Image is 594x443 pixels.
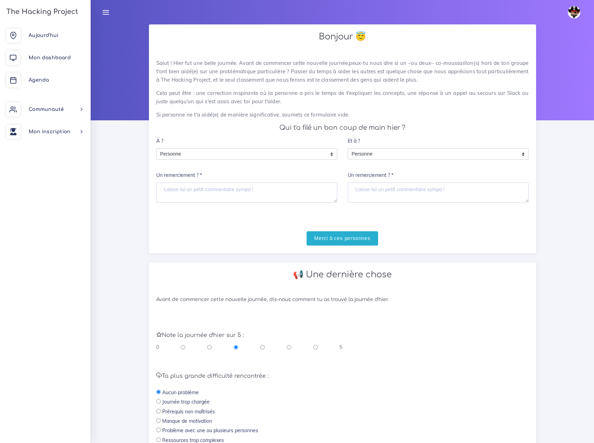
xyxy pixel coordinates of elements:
[156,59,529,84] p: Salut ! Hier fut une belle journée. Avant de commencer cette nouvelle journée,peux-tu nous dire s...
[156,89,529,106] p: Cela peut être : une correction inspirante où la personne a pris le temps de t'expliquer les conc...
[307,231,378,246] input: Merci à ces personnes
[29,129,70,134] span: Mon inscription
[29,33,58,38] span: Aujourd'hui
[348,149,518,160] span: Personne
[162,418,212,425] label: Manque de motivation
[4,8,78,16] h3: The Hacking Project
[156,111,529,119] p: Si personne ne t'a aidé(e) de manière significative, soumets ce formulaire vide.
[156,270,529,280] h2: 📢 Une dernière chose
[29,55,71,60] span: Mon dashboard
[162,408,215,415] label: Prérequis non maîtrisés
[348,168,393,183] label: Un remerciement ? *
[156,168,202,183] label: Un remerciement ? *
[156,124,529,132] h4: Qui t'a filé un bon coup de main hier ?
[156,32,529,42] h2: Bonjour 😇
[156,344,343,351] div: 0 5
[157,149,326,160] span: Personne
[348,134,360,148] label: Et à ?
[29,107,64,112] span: Communauté
[156,297,529,303] h6: Avant de commencer cette nouvelle journée, dis-nous comment tu as trouvé la journée d'hier.
[156,373,529,380] h5: Ta plus grande difficulté rencontrée :
[156,134,163,148] label: À ?
[162,427,258,434] label: Problème avec une ou plusieurs personnes
[568,6,580,18] img: avatar
[29,77,49,83] span: Agenda
[156,332,529,339] h5: Note la journée d'hier sur 5 :
[162,389,199,396] label: Aucun problème
[162,398,210,405] label: Journée trop chargée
